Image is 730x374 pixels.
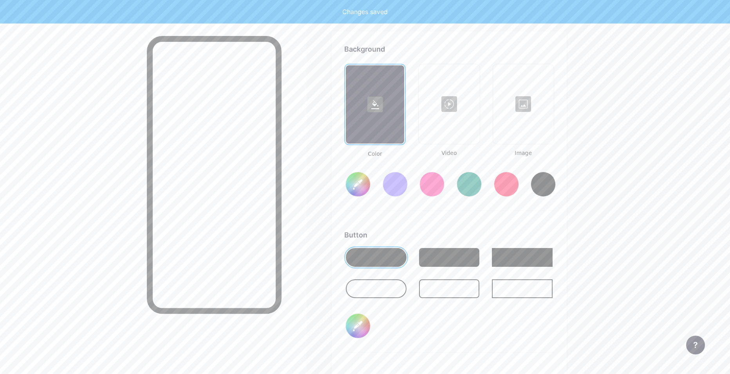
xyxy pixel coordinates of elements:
[344,150,406,158] span: Color
[344,230,554,240] div: Button
[493,149,554,157] span: Image
[344,44,554,54] div: Background
[342,7,388,16] div: Changes saved
[418,149,480,157] span: Video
